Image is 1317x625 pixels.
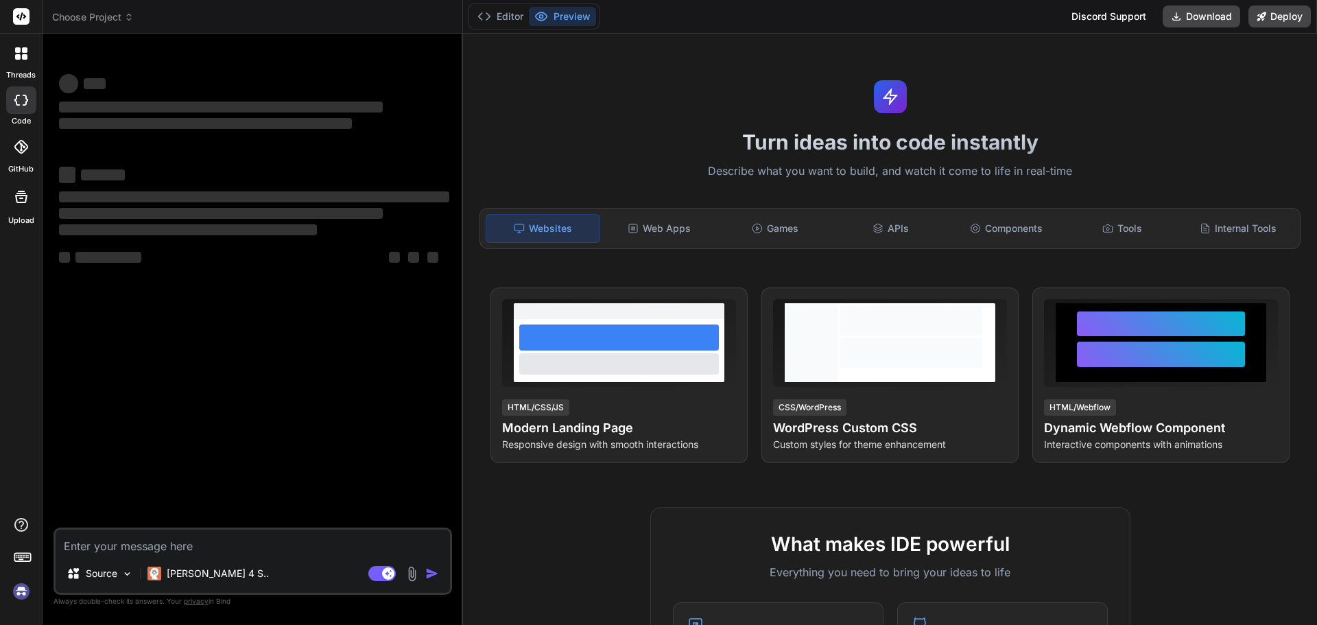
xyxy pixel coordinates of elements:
[167,567,269,580] p: [PERSON_NAME] 4 S..
[1044,399,1116,416] div: HTML/Webflow
[147,567,161,580] img: Claude 4 Sonnet
[502,418,736,438] h4: Modern Landing Page
[404,566,420,582] img: attachment
[389,252,400,263] span: ‌
[673,530,1108,558] h2: What makes IDE powerful
[427,252,438,263] span: ‌
[8,163,34,175] label: GitHub
[6,69,36,81] label: threads
[486,214,600,243] div: Websites
[1248,5,1311,27] button: Deploy
[84,78,106,89] span: ‌
[1163,5,1240,27] button: Download
[1063,5,1154,27] div: Discord Support
[502,438,736,451] p: Responsive design with smooth interactions
[950,214,1063,243] div: Components
[529,7,596,26] button: Preview
[773,418,1007,438] h4: WordPress Custom CSS
[184,597,209,605] span: privacy
[59,252,70,263] span: ‌
[54,595,452,608] p: Always double-check its answers. Your in Bind
[1044,438,1278,451] p: Interactive components with animations
[408,252,419,263] span: ‌
[472,7,529,26] button: Editor
[8,215,34,226] label: Upload
[1181,214,1294,243] div: Internal Tools
[502,399,569,416] div: HTML/CSS/JS
[59,74,78,93] span: ‌
[603,214,716,243] div: Web Apps
[75,252,141,263] span: ‌
[471,130,1309,154] h1: Turn ideas into code instantly
[59,102,383,113] span: ‌
[12,115,31,127] label: code
[773,438,1007,451] p: Custom styles for theme enhancement
[59,167,75,183] span: ‌
[86,567,117,580] p: Source
[719,214,832,243] div: Games
[81,169,125,180] span: ‌
[1044,418,1278,438] h4: Dynamic Webflow Component
[425,567,439,580] img: icon
[1066,214,1179,243] div: Tools
[52,10,134,24] span: Choose Project
[10,580,33,603] img: signin
[471,163,1309,180] p: Describe what you want to build, and watch it come to life in real-time
[773,399,846,416] div: CSS/WordPress
[834,214,947,243] div: APIs
[59,208,383,219] span: ‌
[121,568,133,580] img: Pick Models
[59,118,352,129] span: ‌
[59,224,317,235] span: ‌
[59,191,449,202] span: ‌
[673,564,1108,580] p: Everything you need to bring your ideas to life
